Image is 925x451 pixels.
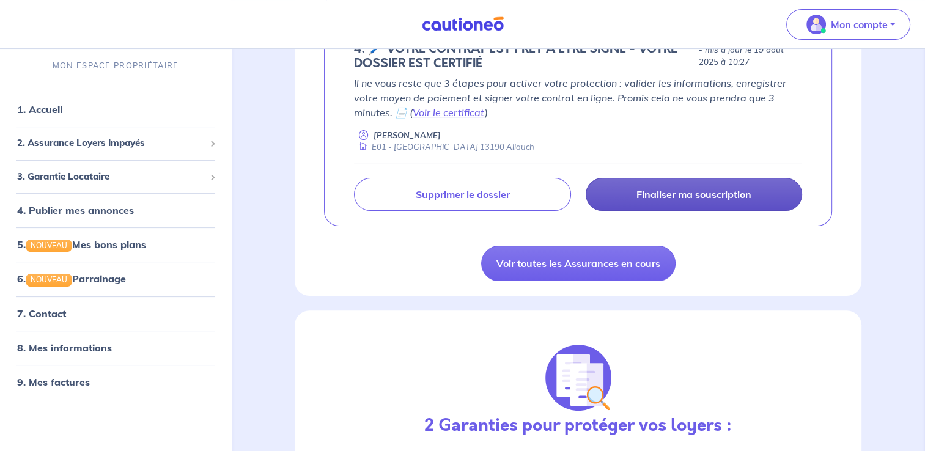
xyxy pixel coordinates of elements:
[17,136,205,150] span: 2. Assurance Loyers Impayés
[5,131,226,155] div: 2. Assurance Loyers Impayés
[17,273,126,285] a: 6.NOUVEAUParrainage
[545,345,611,411] img: justif-loupe
[831,17,888,32] p: Mon compte
[413,106,485,119] a: Voir le certificat
[5,97,226,122] div: 1. Accueil
[354,141,534,153] div: E01 - [GEOGRAPHIC_DATA] 13190 Allauch
[354,42,694,71] h5: 4. 🖊️ VOTRE CONTRAT EST PRÊT À ÊTRE SIGNÉ - VOTRE DOSSIER EST CERTIFIÉ
[17,307,66,319] a: 7. Contact
[354,76,802,120] p: Il ne vous reste que 3 étapes pour activer votre protection : valider les informations, enregistr...
[5,301,226,325] div: 7. Contact
[354,178,570,211] a: Supprimer le dossier
[636,188,751,200] p: Finaliser ma souscription
[5,232,226,257] div: 5.NOUVEAUMes bons plans
[481,246,676,281] a: Voir toutes les Assurances en cours
[786,9,910,40] button: illu_account_valid_menu.svgMon compte
[417,16,509,32] img: Cautioneo
[5,266,226,291] div: 6.NOUVEAUParrainage
[586,178,802,211] a: Finaliser ma souscription
[415,188,509,200] p: Supprimer le dossier
[424,416,732,436] h3: 2 Garanties pour protéger vos loyers :
[699,44,802,68] p: - mis à jour le 19 août 2025 à 10:27
[354,42,802,71] div: state: CONTRACT-INFO-IN-PROGRESS, Context: NEW,CHOOSE-CERTIFICATE,RELATIONSHIP,LESSOR-DOCUMENTS
[374,130,441,141] p: [PERSON_NAME]
[17,204,134,216] a: 4. Publier mes annonces
[806,15,826,34] img: illu_account_valid_menu.svg
[5,198,226,222] div: 4. Publier mes annonces
[5,164,226,188] div: 3. Garantie Locataire
[17,238,146,251] a: 5.NOUVEAUMes bons plans
[17,169,205,183] span: 3. Garantie Locataire
[53,60,179,71] p: MON ESPACE PROPRIÉTAIRE
[5,335,226,359] div: 8. Mes informations
[5,369,226,394] div: 9. Mes factures
[17,375,90,387] a: 9. Mes factures
[17,103,62,116] a: 1. Accueil
[17,341,112,353] a: 8. Mes informations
